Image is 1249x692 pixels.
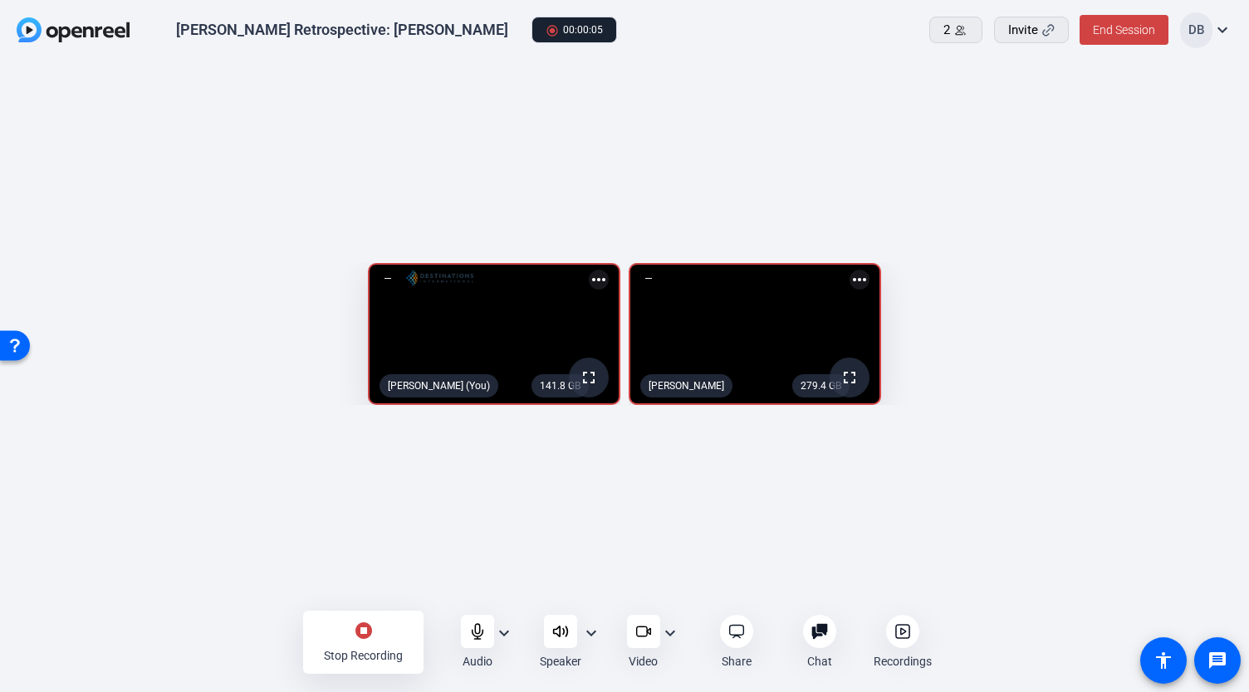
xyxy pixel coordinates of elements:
[1093,23,1155,37] span: End Session
[994,17,1069,43] button: Invite
[354,621,374,641] mat-icon: stop_circle
[1153,651,1173,670] mat-icon: accessibility
[792,374,850,397] div: 279.4 GB
[850,270,869,290] mat-icon: more_horiz
[176,20,508,40] div: [PERSON_NAME] Retrospective: [PERSON_NAME]
[929,17,982,43] button: 2
[943,21,950,40] span: 2
[640,374,732,397] div: [PERSON_NAME]
[380,374,498,397] div: [PERSON_NAME] (You)
[1207,651,1227,670] mat-icon: message
[589,270,609,290] mat-icon: more_horiz
[531,374,589,397] div: 141.8 GB
[17,17,130,42] img: OpenReel logo
[324,647,403,664] div: Stop Recording
[494,623,514,643] mat-icon: expand_more
[807,653,832,670] div: Chat
[629,653,658,670] div: Video
[463,653,492,670] div: Audio
[1180,12,1212,48] div: DB
[579,368,599,387] mat-icon: fullscreen
[540,653,581,670] div: Speaker
[1008,21,1038,40] span: Invite
[581,623,601,643] mat-icon: expand_more
[1212,20,1232,40] mat-icon: expand_more
[874,653,932,670] div: Recordings
[660,623,680,643] mat-icon: expand_more
[840,368,860,387] mat-icon: fullscreen
[1080,15,1168,45] button: End Session
[722,653,752,670] div: Share
[406,270,473,286] img: logo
